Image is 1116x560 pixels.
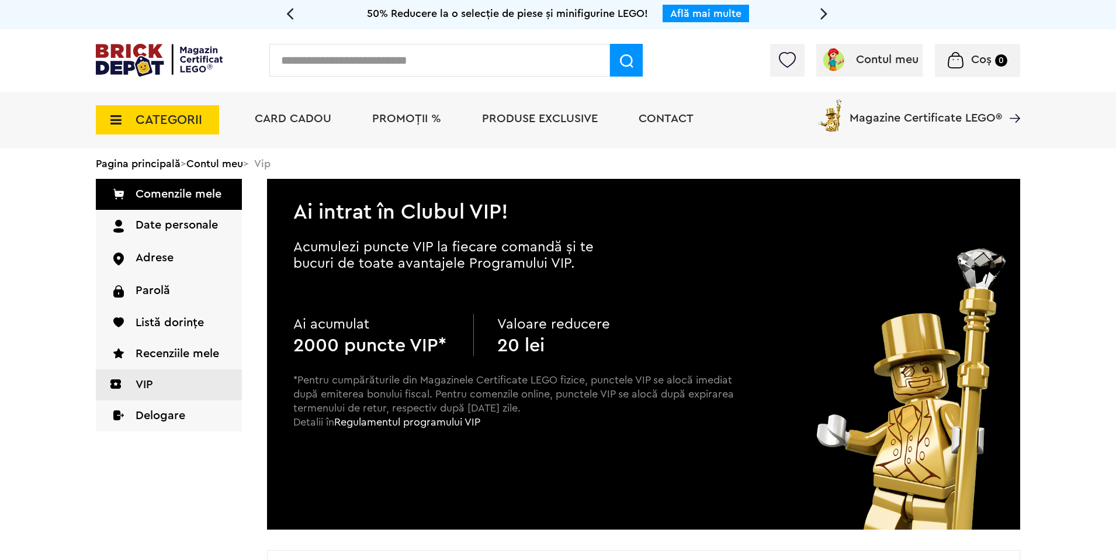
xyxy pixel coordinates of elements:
p: Acumulezi puncte VIP la fiecare comandă și te bucuri de toate avantajele Programului VIP. [293,239,632,272]
a: Listă dorințe [96,307,242,338]
a: Delogare [96,400,242,431]
span: CATEGORII [136,113,202,126]
a: PROMOȚII % [372,113,441,125]
a: Contul meu [186,158,243,169]
div: > > Vip [96,148,1020,179]
a: Parolă [96,275,242,307]
small: 0 [995,54,1007,67]
a: Pagina principală [96,158,181,169]
p: *Pentru cumpărăturile din Magazinele Certificate LEGO fizice, punctele VIP se alocă imediat după ... [293,373,735,450]
b: 20 lei [497,336,545,355]
a: Contact [639,113,694,125]
img: vip_page_image [804,248,1020,530]
a: Comenzile mele [96,179,242,210]
a: Recenziile mele [96,338,242,369]
a: Contul meu [821,54,919,65]
span: Contul meu [856,54,919,65]
span: 50% Reducere la o selecție de piese și minifigurine LEGO! [367,8,648,19]
a: Adrese [96,243,242,275]
p: Valoare reducere [497,314,654,335]
a: Produse exclusive [482,113,598,125]
a: VIP [96,369,242,400]
p: Ai acumulat [293,314,450,335]
span: Magazine Certificate LEGO® [850,97,1002,124]
h2: Ai intrat în Clubul VIP! [267,179,1020,223]
span: Coș [971,54,992,65]
a: Regulamentul programului VIP [334,417,480,427]
a: Află mai multe [670,8,741,19]
b: 2000 puncte VIP* [293,336,446,355]
a: Magazine Certificate LEGO® [1002,97,1020,109]
a: Date personale [96,210,242,243]
a: Card Cadou [255,113,331,125]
